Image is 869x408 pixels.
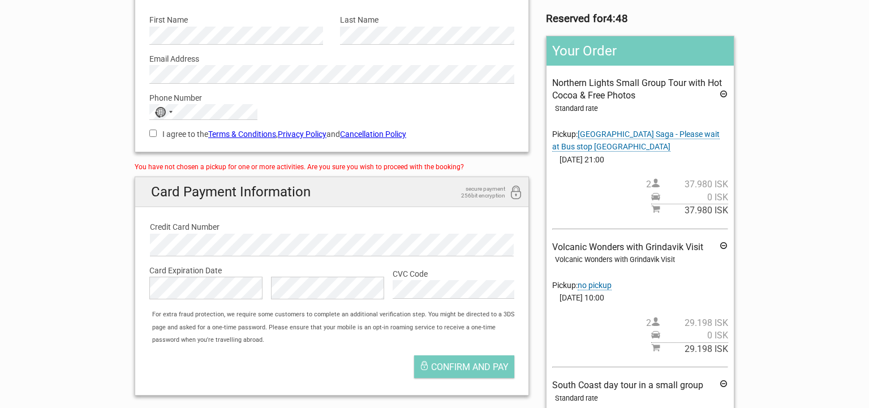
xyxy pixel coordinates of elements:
div: Volcanic Wonders with Grindavik Visit [555,254,728,266]
div: For extra fraud protection, we require some customers to complete an additional verification step... [147,308,528,346]
button: Selected country [150,105,178,119]
label: First Name [149,14,323,26]
span: Pickup price [651,191,728,204]
label: Credit Card Number [150,221,514,233]
span: Northern Lights Small Group Tour with Hot Cocoa & Free Photos [552,78,722,101]
a: Cancellation Policy [340,130,406,139]
i: 256bit encryption [509,186,523,201]
label: I agree to the , and [149,128,514,140]
div: Standard rate [555,102,728,115]
span: 2 person(s) [646,178,728,191]
span: 0 ISK [660,191,728,204]
span: Pickup: [552,130,720,152]
span: 2 person(s) [646,317,728,329]
div: Standard rate [555,392,728,405]
span: Pickup price [651,329,728,342]
a: Terms & Conditions [208,130,276,139]
strong: 4:48 [606,12,628,25]
h3: Reserved for [546,12,734,25]
button: Confirm and pay [414,355,514,378]
span: Change pickup place [578,281,612,290]
span: [DATE] 10:00 [552,291,728,304]
label: Email Address [149,53,514,65]
span: 0 ISK [660,329,728,342]
span: Volcanic Wonders with Grindavik Visit [552,242,703,252]
span: Confirm and pay [431,362,509,372]
span: 29.198 ISK [660,317,728,329]
span: 37.980 ISK [660,204,728,217]
h2: Card Payment Information [135,177,528,207]
span: 37.980 ISK [660,178,728,191]
span: South Coast day tour in a small group [552,380,703,390]
label: CVC Code [393,268,514,280]
span: Change pickup place [552,130,720,152]
span: Subtotal [651,342,728,355]
label: Phone Number [149,92,514,104]
label: Card Expiration Date [149,264,514,277]
span: [DATE] 21:00 [552,153,728,166]
a: Privacy Policy [278,130,326,139]
span: secure payment 256bit encryption [449,186,505,199]
label: Last Name [340,14,514,26]
h2: Your Order [547,36,734,66]
span: Subtotal [651,204,728,217]
span: 29.198 ISK [660,343,728,355]
span: Pickup: [552,281,612,290]
div: You have not chosen a pickup for one or more activities. Are you sure you wish to proceed with th... [135,161,529,173]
